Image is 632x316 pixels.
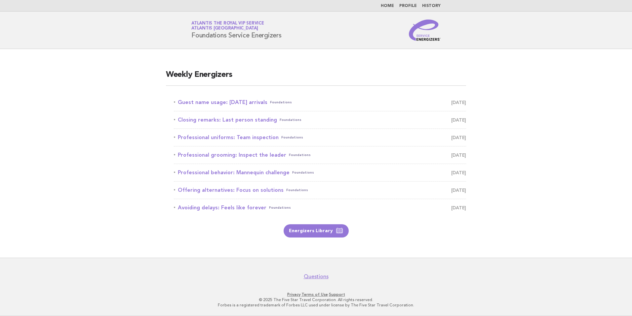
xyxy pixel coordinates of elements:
a: Home [381,4,394,8]
span: [DATE] [451,98,466,107]
a: Support [329,292,345,297]
a: Professional grooming: Inspect the leaderFoundations [DATE] [174,150,466,160]
a: History [422,4,441,8]
h1: Foundations Service Energizers [191,22,282,39]
a: Professional behavior: Mannequin challengeFoundations [DATE] [174,168,466,177]
span: Atlantis [GEOGRAPHIC_DATA] [191,26,258,31]
a: Terms of Use [301,292,328,297]
a: Questions [304,273,329,280]
span: Foundations [269,203,291,212]
img: Service Energizers [409,20,441,41]
span: [DATE] [451,115,466,125]
span: [DATE] [451,150,466,160]
span: [DATE] [451,168,466,177]
p: © 2025 The Five Star Travel Corporation. All rights reserved. [114,297,518,302]
h2: Weekly Energizers [166,70,466,86]
p: · · [114,292,518,297]
a: Energizers Library [284,224,349,237]
span: Foundations [286,185,308,195]
a: Atlantis the Royal VIP ServiceAtlantis [GEOGRAPHIC_DATA] [191,21,264,30]
a: Closing remarks: Last person standingFoundations [DATE] [174,115,466,125]
p: Forbes is a registered trademark of Forbes LLC used under license by The Five Star Travel Corpora... [114,302,518,308]
span: [DATE] [451,185,466,195]
span: Foundations [292,168,314,177]
span: Foundations [281,133,303,142]
a: Offering alternatives: Focus on solutionsFoundations [DATE] [174,185,466,195]
a: Guest name usage: [DATE] arrivalsFoundations [DATE] [174,98,466,107]
a: Avoiding delays: Feels like foreverFoundations [DATE] [174,203,466,212]
span: [DATE] [451,203,466,212]
span: Foundations [280,115,301,125]
a: Profile [399,4,417,8]
span: [DATE] [451,133,466,142]
a: Privacy [287,292,300,297]
a: Professional uniforms: Team inspectionFoundations [DATE] [174,133,466,142]
span: Foundations [270,98,292,107]
span: Foundations [289,150,311,160]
